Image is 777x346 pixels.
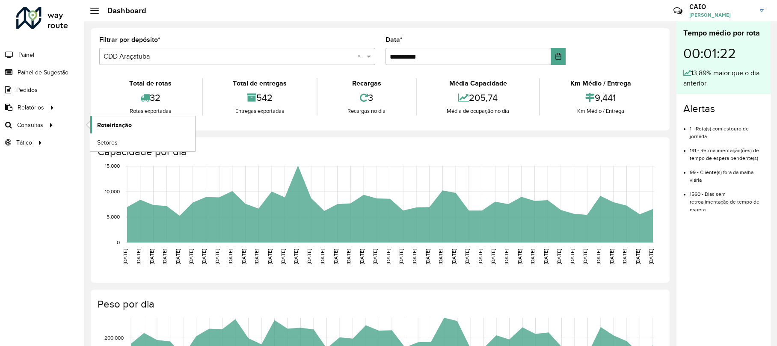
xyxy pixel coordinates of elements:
[648,249,654,264] text: [DATE]
[609,249,614,264] text: [DATE]
[101,89,200,107] div: 32
[267,249,273,264] text: [DATE]
[438,249,443,264] text: [DATE]
[105,189,120,194] text: 10,000
[188,249,194,264] text: [DATE]
[490,249,496,264] text: [DATE]
[320,78,414,89] div: Recargas
[105,163,120,169] text: 15,000
[596,249,601,264] text: [DATE]
[542,78,659,89] div: Km Médio / Entrega
[280,249,286,264] text: [DATE]
[320,89,414,107] div: 3
[205,78,315,89] div: Total de entregas
[333,249,338,264] text: [DATE]
[293,249,299,264] text: [DATE]
[690,118,764,140] li: 1 - Rota(s) com estouro de jornada
[477,249,483,264] text: [DATE]
[419,107,537,115] div: Média de ocupação no dia
[412,249,417,264] text: [DATE]
[386,249,391,264] text: [DATE]
[101,78,200,89] div: Total de rotas
[683,103,764,115] h4: Alertas
[419,78,537,89] div: Média Capacidade
[17,121,43,130] span: Consultas
[517,249,522,264] text: [DATE]
[346,249,351,264] text: [DATE]
[136,249,141,264] text: [DATE]
[543,249,549,264] text: [DATE]
[97,121,132,130] span: Roteirização
[90,116,195,133] a: Roteirização
[551,48,566,65] button: Choose Date
[689,3,753,11] h3: CAIO
[464,249,470,264] text: [DATE]
[101,107,200,115] div: Rotas exportadas
[241,249,246,264] text: [DATE]
[669,2,687,20] a: Contato Rápido
[18,50,34,59] span: Painel
[254,249,259,264] text: [DATE]
[117,240,120,245] text: 0
[683,68,764,89] div: 13,89% maior que o dia anterior
[107,214,120,220] text: 5,000
[530,249,535,264] text: [DATE]
[556,249,562,264] text: [DATE]
[542,107,659,115] div: Km Médio / Entrega
[683,39,764,68] div: 00:01:22
[98,298,661,311] h4: Peso por dia
[357,51,365,62] span: Clear all
[582,249,588,264] text: [DATE]
[175,249,181,264] text: [DATE]
[425,249,430,264] text: [DATE]
[90,134,195,151] a: Setores
[214,249,220,264] text: [DATE]
[149,249,154,264] text: [DATE]
[622,249,627,264] text: [DATE]
[542,89,659,107] div: 9,441
[201,249,207,264] text: [DATE]
[690,162,764,184] li: 99 - Cliente(s) fora da malha viária
[228,249,233,264] text: [DATE]
[99,35,160,45] label: Filtrar por depósito
[320,249,325,264] text: [DATE]
[359,249,365,264] text: [DATE]
[18,103,44,112] span: Relatórios
[205,107,315,115] div: Entregas exportadas
[451,249,457,264] text: [DATE]
[419,89,537,107] div: 205,74
[690,184,764,213] li: 1560 - Dias sem retroalimentação de tempo de espera
[504,249,509,264] text: [DATE]
[98,146,661,158] h4: Capacidade por dia
[569,249,575,264] text: [DATE]
[104,335,124,340] text: 200,000
[372,249,378,264] text: [DATE]
[683,27,764,39] div: Tempo médio por rota
[162,249,167,264] text: [DATE]
[386,35,403,45] label: Data
[16,138,32,147] span: Tático
[320,107,414,115] div: Recargas no dia
[99,6,146,15] h2: Dashboard
[18,68,68,77] span: Painel de Sugestão
[97,138,118,147] span: Setores
[205,89,315,107] div: 542
[689,11,753,19] span: [PERSON_NAME]
[306,249,312,264] text: [DATE]
[16,86,38,95] span: Pedidos
[122,249,128,264] text: [DATE]
[635,249,641,264] text: [DATE]
[690,140,764,162] li: 191 - Retroalimentação(ões) de tempo de espera pendente(s)
[398,249,404,264] text: [DATE]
